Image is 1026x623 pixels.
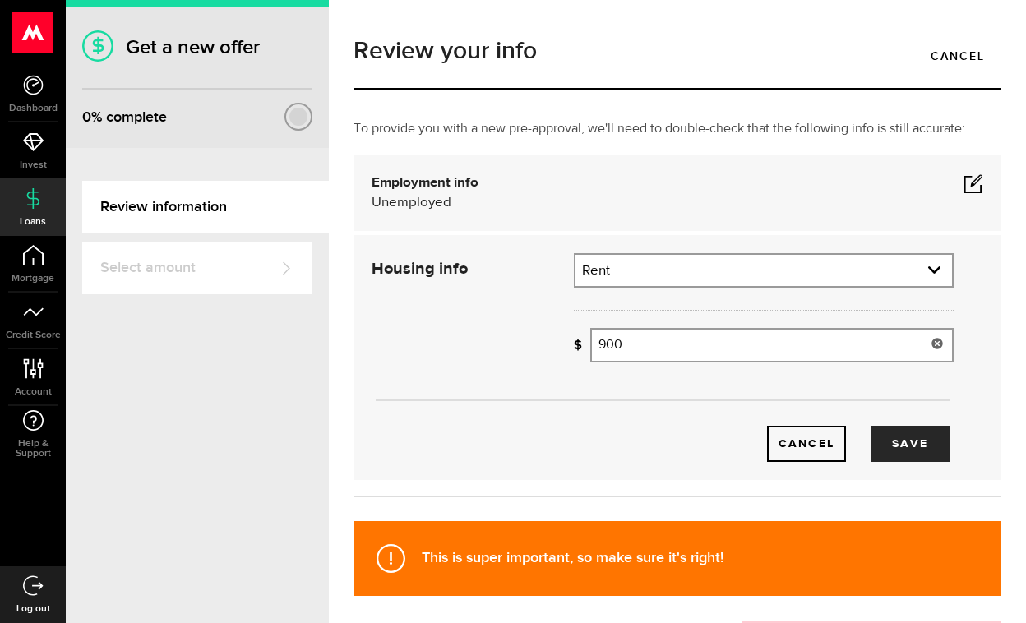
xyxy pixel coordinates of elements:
[372,261,468,277] strong: Housing info
[767,426,846,462] a: Cancel
[82,103,167,132] div: % complete
[82,181,329,233] a: Review information
[372,196,451,210] span: Unemployed
[372,176,478,190] b: Employment info
[914,39,1001,73] a: Cancel
[82,108,91,126] span: 0
[422,549,723,566] strong: This is super important, so make sure it's right!
[82,35,312,59] h1: Get a new offer
[871,426,950,462] button: Save
[354,39,1001,63] h1: Review your info
[13,7,62,56] button: Open LiveChat chat widget
[82,242,312,294] a: Select amount
[575,255,952,286] a: expand select
[354,119,1001,139] p: To provide you with a new pre-approval, we'll need to double-check that the following info is sti...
